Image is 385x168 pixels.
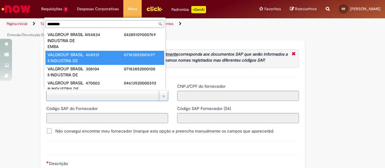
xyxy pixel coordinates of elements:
div: 04285109000769 [124,32,162,38]
div: 454834 [86,32,124,38]
div: VALGROUP BRASIL II INDUSTRIA DE [48,66,86,78]
div: 308104 [86,66,124,72]
div: VALGROUP BRASIL I INDUSTRIA DE EMBA [48,32,86,50]
div: 04613520000392 [124,80,162,86]
ul: Fornecedor [44,29,165,89]
div: 468931 [86,52,124,58]
div: 470003 [86,80,124,86]
div: VALGROUP BRASIL II INDUSTRIA DE [48,52,86,64]
div: VALGROUP BRASIL III INDUSTRIA DE [48,80,86,92]
div: 07183852001697 [124,52,162,58]
div: 07183852000100 [124,66,162,72]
